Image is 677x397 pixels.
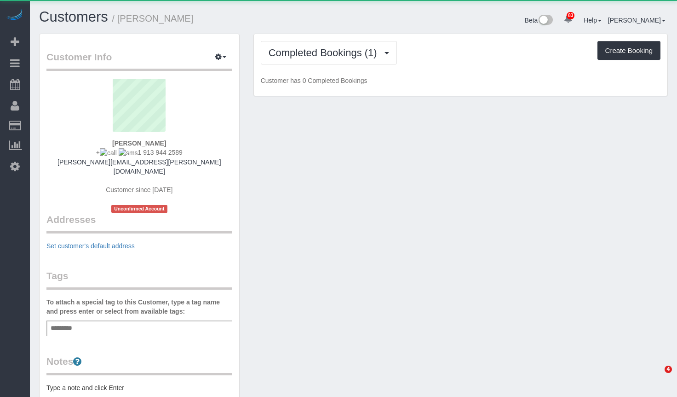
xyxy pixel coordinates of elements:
[39,9,108,25] a: Customers
[111,205,167,213] span: Unconfirmed Account
[46,355,232,375] legend: Notes
[6,9,24,22] img: Automaid Logo
[261,76,660,85] p: Customer has 0 Completed Bookings
[46,383,232,392] pre: Type a note and click Enter
[106,186,172,193] span: Customer since [DATE]
[57,158,221,175] a: [PERSON_NAME][EMAIL_ADDRESS][PERSON_NAME][DOMAIN_NAME]
[597,41,660,60] button: Create Booking
[584,17,602,24] a: Help
[46,269,232,290] legend: Tags
[269,47,382,58] span: Completed Bookings (1)
[538,15,553,27] img: New interface
[646,366,668,388] iframe: Intercom live chat
[567,12,574,19] span: 83
[46,298,232,316] label: To attach a special tag to this Customer, type a tag name and press enter or select from availabl...
[100,148,117,158] img: call
[96,149,183,156] span: + 1 913 944 2589
[119,148,138,158] img: sms
[261,41,397,64] button: Completed Bookings (1)
[46,50,232,71] legend: Customer Info
[525,17,553,24] a: Beta
[559,9,577,29] a: 83
[46,242,135,250] a: Set customer's default address
[112,140,166,147] strong: [PERSON_NAME]
[608,17,666,24] a: [PERSON_NAME]
[112,13,194,23] small: / [PERSON_NAME]
[665,366,672,373] span: 4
